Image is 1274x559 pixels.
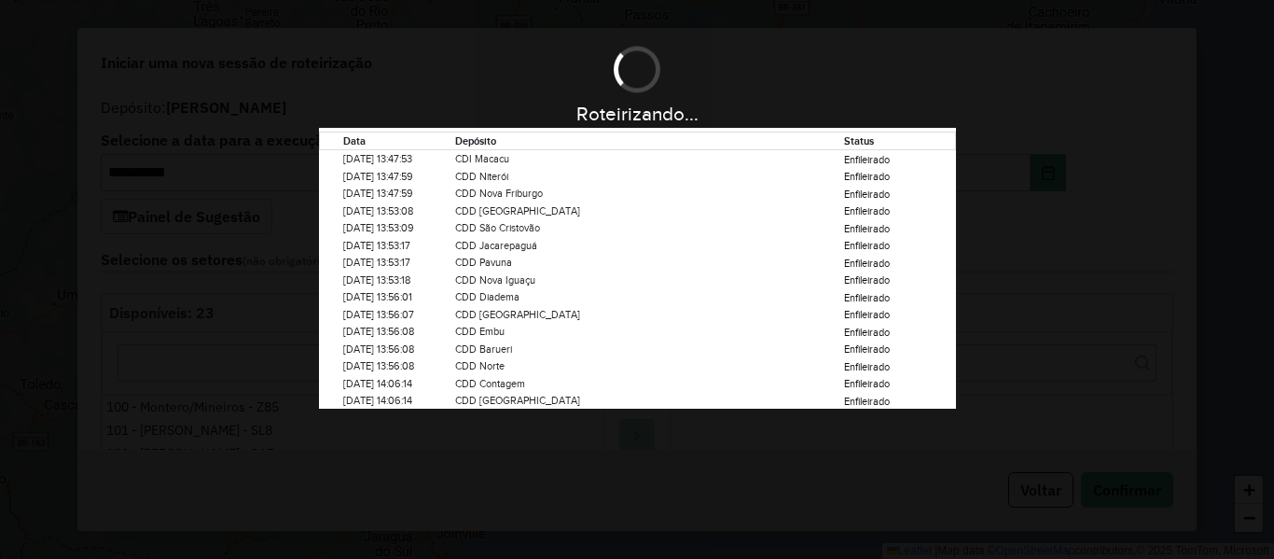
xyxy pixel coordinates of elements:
td: [DATE] 13:53:09 [342,220,454,238]
td: [DATE] 13:53:17 [342,255,454,273]
td: CDI Macacu [454,150,843,168]
th: Data [342,133,454,151]
td: CDD Barueri [454,341,843,358]
td: CDD Nova Friburgo [454,186,843,203]
td: [DATE] 13:53:08 [342,203,454,220]
label: Enfileirado [844,256,890,272]
th: Depósito [454,133,843,151]
td: [DATE] 13:56:01 [342,289,454,307]
td: CDD [GEOGRAPHIC_DATA] [454,306,843,324]
td: CDD Pavuna [454,255,843,273]
td: [DATE] 13:56:08 [342,358,454,376]
td: CDD Jacarepaguá [454,237,843,255]
label: Enfileirado [844,394,890,410]
td: [DATE] 14:06:14 [342,375,454,393]
td: [DATE] 13:47:53 [342,150,454,168]
label: Enfileirado [844,273,890,289]
td: [DATE] 13:53:17 [342,237,454,255]
td: CDD Nova Iguaçu [454,272,843,289]
label: Enfileirado [844,239,890,255]
td: CDD [GEOGRAPHIC_DATA] [454,393,843,411]
label: Enfileirado [844,325,890,341]
td: [DATE] 13:56:08 [342,341,454,358]
label: Enfileirado [844,377,890,393]
label: Enfileirado [844,204,890,220]
label: Enfileirado [844,359,890,375]
label: Enfileirado [844,290,890,306]
th: Status [843,133,955,151]
td: CDD São Cristovão [454,220,843,238]
label: Enfileirado [844,342,890,358]
td: [DATE] 13:47:59 [342,168,454,186]
td: CDD [GEOGRAPHIC_DATA] [454,203,843,220]
td: [DATE] 13:47:59 [342,186,454,203]
td: [DATE] 13:56:08 [342,324,454,342]
td: CDD Niterói [454,168,843,186]
label: Enfileirado [844,308,890,324]
td: CDD Embu [454,324,843,342]
label: Enfileirado [844,187,890,203]
td: CDD Diadema [454,289,843,307]
label: Enfileirado [844,170,890,186]
td: [DATE] 13:53:18 [342,272,454,289]
td: [DATE] 14:06:14 [342,393,454,411]
td: [DATE] 13:56:07 [342,306,454,324]
td: CDD Norte [454,358,843,376]
label: Enfileirado [844,221,890,237]
label: Enfileirado [844,152,890,168]
td: CDD Contagem [454,375,843,393]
